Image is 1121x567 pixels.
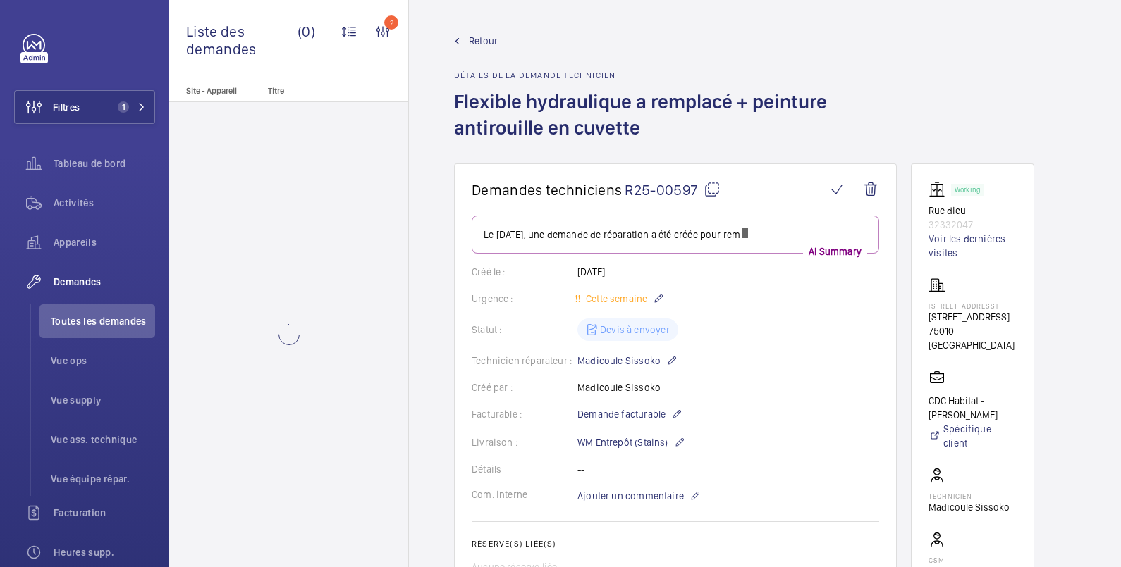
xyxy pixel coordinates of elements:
span: Ajouter un commentaire [577,489,684,503]
span: Activités [54,196,155,210]
span: R25-00597 [625,181,721,199]
span: 1 [118,101,129,113]
span: Vue supply [51,393,155,407]
p: CSM [929,556,998,564]
span: Toutes les demandes [51,314,155,328]
p: Titre [268,86,361,96]
span: Retour [469,34,498,48]
span: Cette semaine [583,293,647,304]
p: CDC Habitat - [PERSON_NAME] [929,394,1017,422]
span: Appareils [54,235,155,249]
a: Voir les dernières visites [929,232,1017,260]
span: Tableau de bord [54,156,155,170]
span: Heures supp. [54,545,155,559]
img: elevator.svg [929,181,951,198]
p: Rue dieu [929,204,1017,218]
span: Vue ops [51,354,155,368]
h1: Flexible hydraulique a remplacé + peinture antirouille en cuvette [454,89,897,163]
span: Vue équipe répar. [51,472,155,486]
span: Vue ass. technique [51,432,155,447]
span: Demandes [54,275,155,289]
button: Filtres1 [14,90,155,124]
p: Madicoule Sissoko [577,352,678,369]
span: Facturation [54,506,155,520]
p: Working [955,187,980,192]
p: Le [DATE], une demande de réparation a été créée pour rem [484,228,867,242]
span: Demandes techniciens [472,181,622,199]
p: AI Summary [803,244,867,258]
p: 32332047 [929,218,1017,232]
p: WM Entrepôt (Stains) [577,434,685,451]
h2: Détails de la demande technicien [454,70,897,80]
span: Demande facturable [577,407,666,421]
p: 75010 [GEOGRAPHIC_DATA] [929,324,1017,352]
span: Liste des demandes [186,23,298,58]
p: [STREET_ADDRESS] [929,301,1017,310]
p: Technicien [929,492,1010,500]
h2: Réserve(s) liée(s) [472,539,879,549]
p: Madicoule Sissoko [929,500,1010,514]
span: Filtres [53,100,80,114]
a: Spécifique client [929,422,1017,450]
p: Site - Appareil [169,86,262,96]
p: [STREET_ADDRESS] [929,310,1017,324]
